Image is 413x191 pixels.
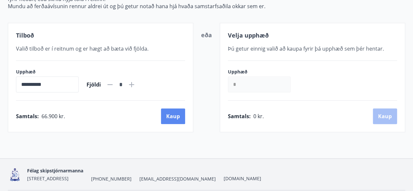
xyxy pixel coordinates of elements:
[228,69,297,75] label: Upphæð
[8,3,405,10] p: Mundu að ferðaávísunin rennur aldrei út og þú getur notað hana hjá hvaða samstarfsaðila okkar sem...
[161,108,185,124] button: Kaup
[16,31,34,39] span: Tilboð
[201,31,212,39] span: eða
[91,176,132,182] span: [PHONE_NUMBER]
[228,31,269,39] span: Velja upphæð
[27,175,69,182] span: [STREET_ADDRESS]
[253,113,264,120] span: 0 kr.
[16,69,79,75] label: Upphæð
[16,113,39,120] span: Samtals :
[16,45,149,52] span: Valið tilboð er í reitnum og er hægt að bæta við fjölda.
[27,167,83,174] span: Félag skipstjórnarmanna
[87,81,101,88] span: Fjöldi
[8,167,22,182] img: 4fX9JWmG4twATeQ1ej6n556Sc8UHidsvxQtc86h8.png
[139,176,216,182] span: [EMAIL_ADDRESS][DOMAIN_NAME]
[228,113,251,120] span: Samtals :
[228,45,384,52] span: Þú getur einnig valið að kaupa fyrir þá upphæð sem þér hentar.
[41,113,65,120] span: 66.900 kr.
[224,175,261,182] a: [DOMAIN_NAME]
